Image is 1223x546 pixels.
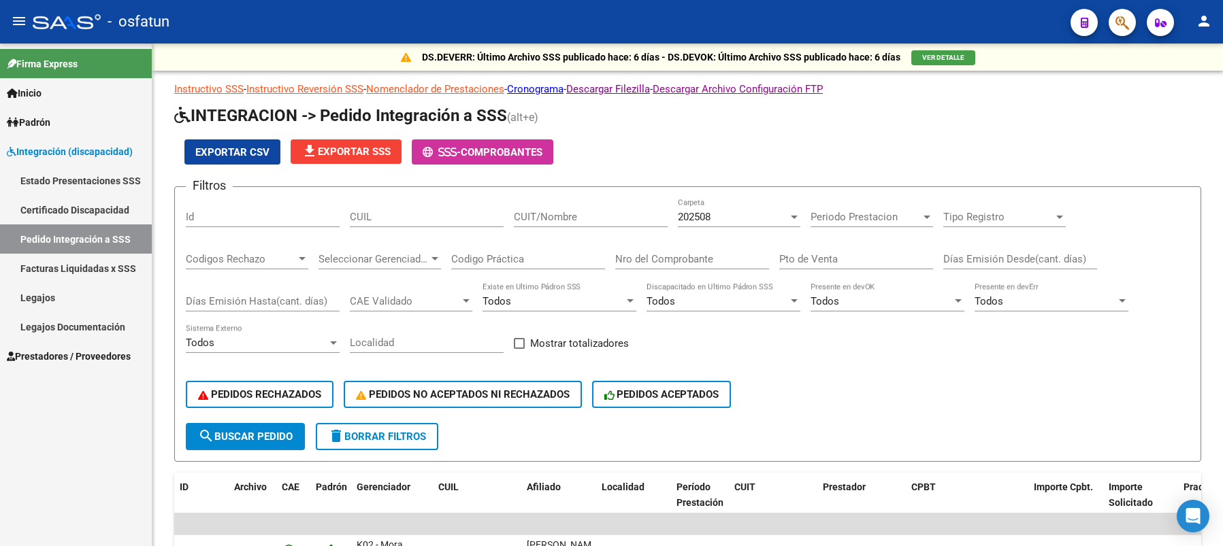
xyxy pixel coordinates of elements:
span: Borrar Filtros [328,430,426,443]
span: Comprobantes [461,146,542,158]
span: PEDIDOS NO ACEPTADOS NI RECHAZADOS [356,388,570,400]
span: Mostrar totalizadores [530,335,629,352]
span: Todos [483,295,511,307]
span: CPBT [911,481,936,492]
span: CAE Validado [350,295,460,307]
span: Tipo Registro [943,211,1054,223]
span: Integración (discapacidad) [7,144,133,159]
span: Practica [1184,481,1220,492]
datatable-header-cell: Afiliado [521,473,596,532]
span: Prestador [823,481,866,492]
datatable-header-cell: CAE [276,473,310,532]
span: INTEGRACION -> Pedido Integración a SSS [174,106,507,125]
a: Nomenclador de Prestaciones [366,83,504,95]
span: Localidad [602,481,645,492]
span: Exportar CSV [195,146,270,158]
span: CAE [282,481,299,492]
span: - [423,146,461,158]
span: Exportar SSS [301,146,391,158]
span: Gerenciador [357,481,410,492]
span: Buscar Pedido [198,430,293,443]
span: Afiliado [527,481,561,492]
span: CUIT [734,481,755,492]
span: 202508 [678,211,711,223]
a: Descargar Archivo Configuración FTP [653,83,823,95]
span: Firma Express [7,56,78,71]
span: VER DETALLE [922,54,964,61]
span: Todos [975,295,1003,307]
datatable-header-cell: Gerenciador [351,473,433,532]
mat-icon: file_download [301,143,318,159]
button: Borrar Filtros [316,423,438,450]
button: Exportar SSS [291,139,402,164]
a: Cronograma [507,83,564,95]
span: Padrón [316,481,347,492]
datatable-header-cell: ID [174,473,229,532]
datatable-header-cell: Importe Solicitado [1103,473,1178,532]
p: - - - - - [174,82,1201,97]
mat-icon: delete [328,428,344,444]
datatable-header-cell: Padrón [310,473,351,532]
datatable-header-cell: CPBT [906,473,1028,532]
a: Descargar Filezilla [566,83,650,95]
datatable-header-cell: Prestador [817,473,906,532]
span: Codigos Rechazo [186,253,296,265]
a: Instructivo Reversión SSS [246,83,363,95]
datatable-header-cell: Localidad [596,473,671,532]
button: PEDIDOS RECHAZADOS [186,381,333,408]
datatable-header-cell: CUIT [729,473,817,532]
button: PEDIDOS ACEPTADOS [592,381,732,408]
span: (alt+e) [507,111,538,124]
span: Importe Solicitado [1109,481,1153,508]
div: Open Intercom Messenger [1177,500,1209,532]
span: - osfatun [108,7,169,37]
span: Importe Cpbt. [1034,481,1093,492]
button: Buscar Pedido [186,423,305,450]
datatable-header-cell: CUIL [433,473,521,532]
span: Padrón [7,115,50,130]
span: Periodo Prestacion [811,211,921,223]
button: -Comprobantes [412,139,553,165]
button: VER DETALLE [911,50,975,65]
a: Instructivo SSS [174,83,244,95]
span: PEDIDOS ACEPTADOS [604,388,719,400]
span: Todos [186,337,214,349]
span: PEDIDOS RECHAZADOS [198,388,321,400]
span: Todos [647,295,675,307]
h3: Filtros [186,176,233,195]
span: Todos [811,295,839,307]
p: DS.DEVERR: Último Archivo SSS publicado hace: 6 días - DS.DEVOK: Último Archivo SSS publicado hac... [422,50,900,65]
datatable-header-cell: Período Prestación [671,473,729,532]
button: PEDIDOS NO ACEPTADOS NI RECHAZADOS [344,381,582,408]
span: ID [180,481,189,492]
datatable-header-cell: Archivo [229,473,276,532]
span: Seleccionar Gerenciador [319,253,429,265]
span: Período Prestación [676,481,723,508]
span: Inicio [7,86,42,101]
button: Exportar CSV [184,139,280,165]
mat-icon: person [1196,13,1212,29]
mat-icon: menu [11,13,27,29]
span: Prestadores / Proveedores [7,349,131,364]
datatable-header-cell: Importe Cpbt. [1028,473,1103,532]
span: CUIL [438,481,459,492]
span: Archivo [234,481,267,492]
mat-icon: search [198,428,214,444]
